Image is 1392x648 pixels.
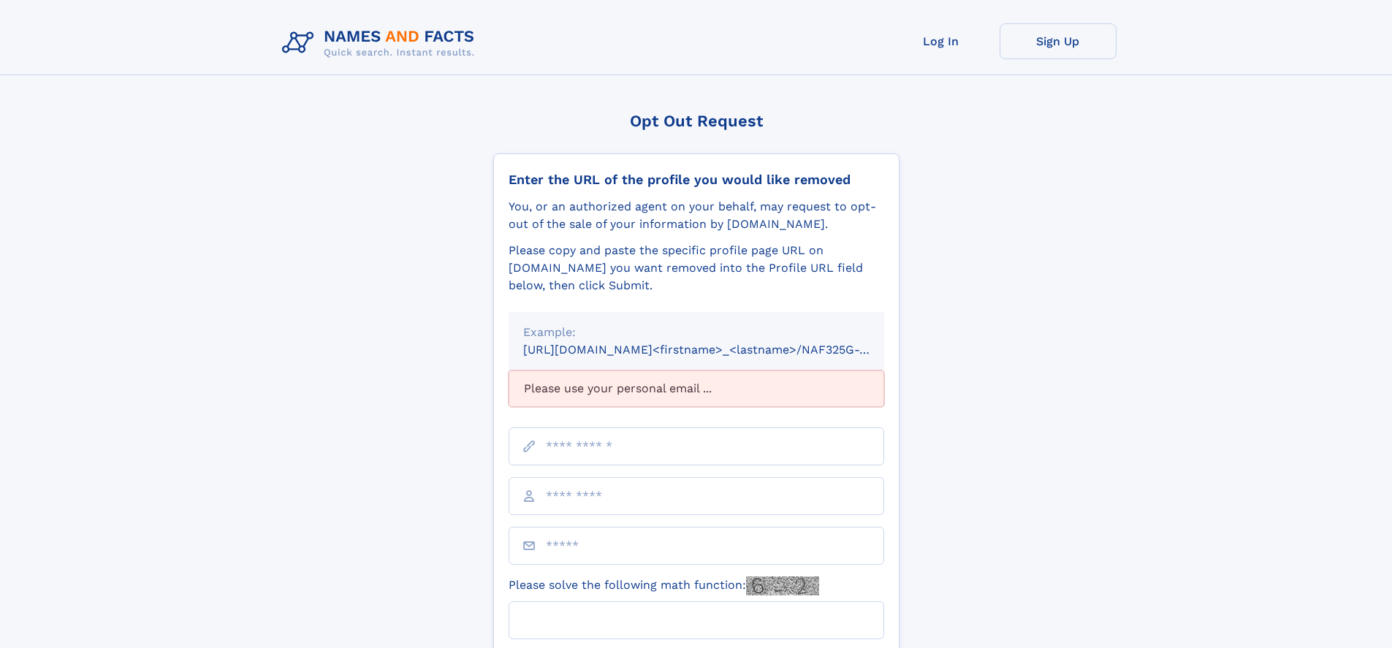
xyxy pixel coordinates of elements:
small: [URL][DOMAIN_NAME]<firstname>_<lastname>/NAF325G-xxxxxxxx [523,343,912,357]
div: You, or an authorized agent on your behalf, may request to opt-out of the sale of your informatio... [509,198,884,233]
div: Please use your personal email ... [509,370,884,407]
img: Logo Names and Facts [276,23,487,63]
a: Log In [883,23,1000,59]
label: Please solve the following math function: [509,576,819,595]
div: Please copy and paste the specific profile page URL on [DOMAIN_NAME] you want removed into the Pr... [509,242,884,294]
div: Enter the URL of the profile you would like removed [509,172,884,188]
div: Example: [523,324,870,341]
a: Sign Up [1000,23,1117,59]
div: Opt Out Request [493,112,900,130]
